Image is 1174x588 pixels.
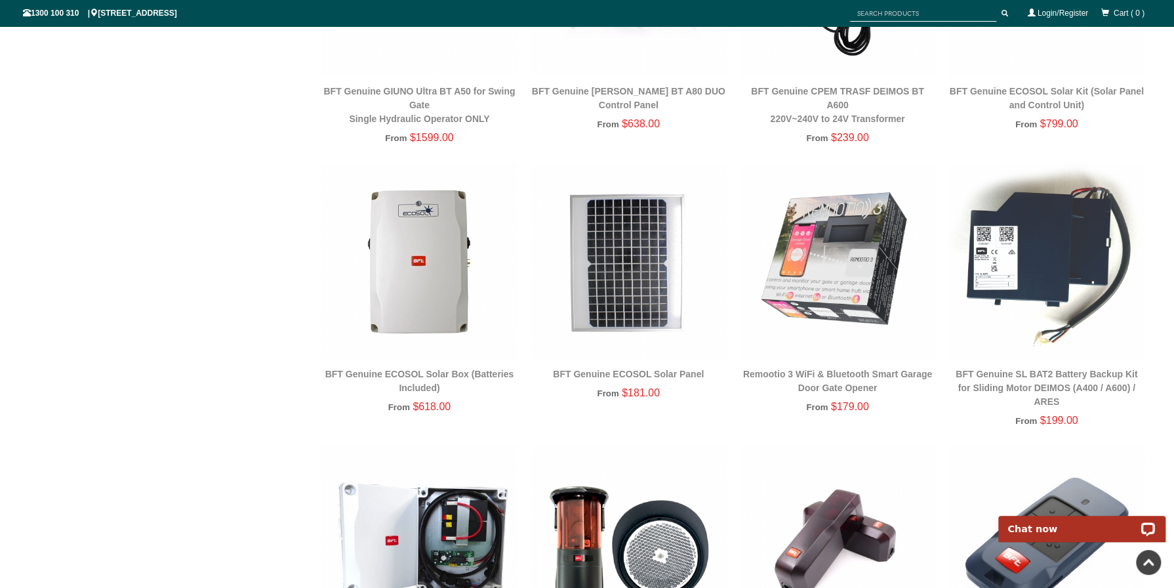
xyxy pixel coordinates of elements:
img: BFT Genuine SL BAT2 Battery Backup Kit for Sliding Motor DEIMOS (A400 / A600) / ARES - Gate Wareh... [948,163,1144,360]
span: $638.00 [622,118,660,129]
a: Remootio 3 WiFi & Bluetooth Smart Garage Door Gate Opener [743,369,932,393]
span: From [597,388,618,398]
span: $181.00 [622,387,660,398]
a: BFT Genuine CPEM TRASF DEIMOS BT A600220V~240V to 24V Transformer [751,86,924,124]
a: BFT Genuine ECOSOL Solar Box (Batteries Included) [325,369,514,393]
a: BFT Genuine ECOSOL Solar Panel [553,369,704,379]
img: Remootio 3 WiFi & Bluetooth Smart Garage Door Gate Opener - Gate Warehouse [740,163,936,360]
span: From [388,402,410,412]
span: From [806,133,828,143]
span: $199.00 [1040,415,1078,426]
span: From [597,119,618,129]
span: $239.00 [831,132,869,143]
img: BFT Genuine ECOSOL Solar Panel - Gate Warehouse [531,163,727,360]
img: BFT Genuine ECOSOL Solar Box (Batteries Included) - Gate Warehouse [321,163,517,360]
span: $799.00 [1040,118,1078,129]
input: SEARCH PRODUCTS [850,5,996,22]
a: BFT Genuine ECOSOL Solar Kit (Solar Panel and Control Unit) [950,86,1144,110]
span: $179.00 [831,401,869,412]
span: $618.00 [413,401,451,412]
a: BFT Genuine [PERSON_NAME] BT A80 DUO Control Panel [532,86,725,110]
a: BFT Genuine GIUNO Ultra BT A50 for Swing GateSingle Hydraulic Operator ONLY [323,86,515,124]
span: From [806,402,828,412]
span: $1599.00 [410,132,454,143]
span: From [1015,416,1037,426]
span: Cart ( 0 ) [1114,9,1144,18]
span: From [1015,119,1037,129]
a: Login/Register [1038,9,1088,18]
span: From [385,133,407,143]
iframe: LiveChat chat widget [990,501,1174,542]
span: 1300 100 310 | [STREET_ADDRESS] [23,9,177,18]
a: BFT Genuine SL BAT2 Battery Backup Kit for Sliding Motor DEIMOS (A400 / A600) / ARES [956,369,1137,407]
